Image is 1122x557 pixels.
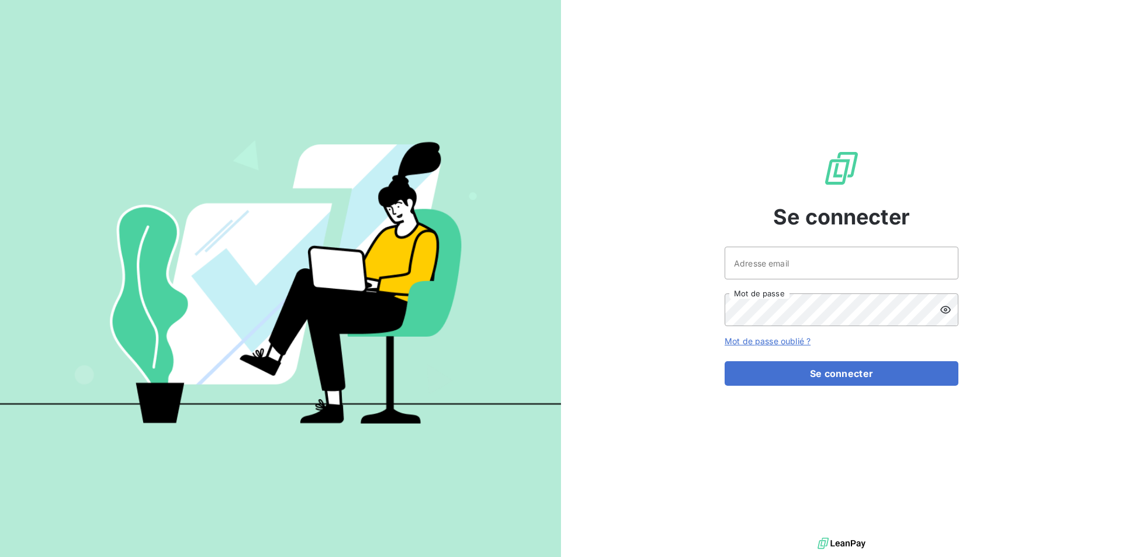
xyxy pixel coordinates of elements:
[773,201,910,233] span: Se connecter
[818,535,865,552] img: logo
[725,361,958,386] button: Se connecter
[725,336,811,346] a: Mot de passe oublié ?
[725,247,958,279] input: placeholder
[823,150,860,187] img: Logo LeanPay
